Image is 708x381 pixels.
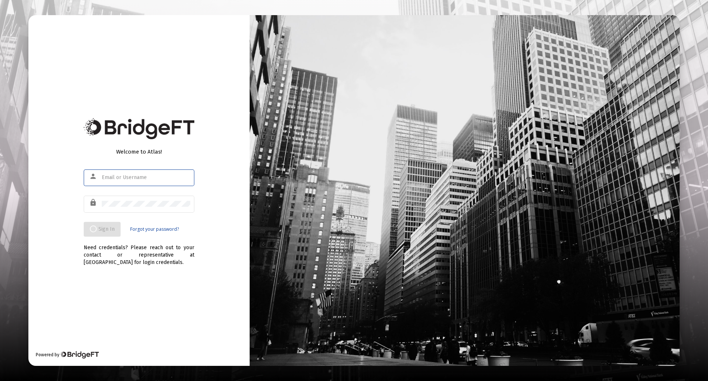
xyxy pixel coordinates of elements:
a: Forgot your password? [130,226,179,233]
div: Need credentials? Please reach out to your contact or representative at [GEOGRAPHIC_DATA] for log... [84,237,194,266]
button: Sign In [84,222,121,237]
div: Welcome to Atlas! [84,148,194,155]
div: Powered by [36,351,99,358]
mat-icon: lock [89,198,98,207]
mat-icon: person [89,172,98,181]
img: Bridge Financial Technology Logo [60,351,99,358]
span: Sign In [90,226,115,232]
input: Email or Username [102,175,190,181]
img: Bridge Financial Technology Logo [84,118,194,139]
